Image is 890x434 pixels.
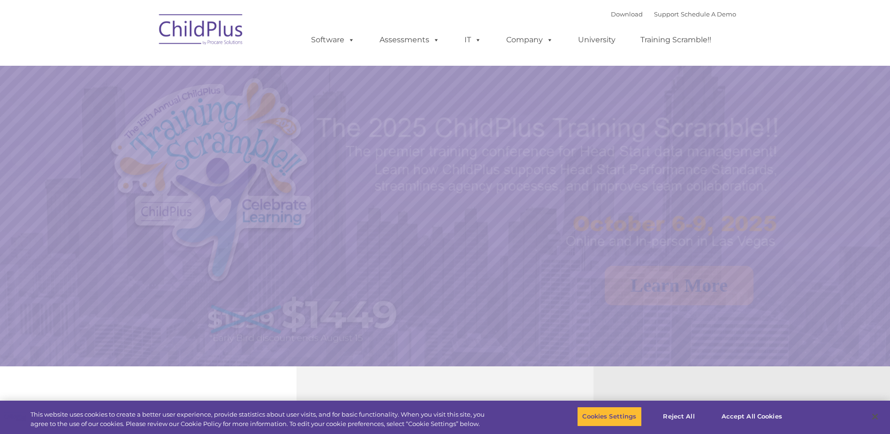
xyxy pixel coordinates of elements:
a: Support [654,10,679,18]
a: Training Scramble!! [631,31,721,49]
button: Cookies Settings [577,407,641,426]
button: Reject All [650,407,708,426]
a: Download [611,10,643,18]
a: Software [302,31,364,49]
a: Schedule A Demo [681,10,736,18]
button: Close [865,406,885,427]
a: Company [497,31,563,49]
a: IT [455,31,491,49]
button: Accept All Cookies [716,407,787,426]
font: | [611,10,736,18]
a: University [569,31,625,49]
a: Assessments [370,31,449,49]
div: This website uses cookies to create a better user experience, provide statistics about user visit... [30,410,489,428]
img: ChildPlus by Procare Solutions [154,8,248,54]
a: Learn More [605,266,753,305]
